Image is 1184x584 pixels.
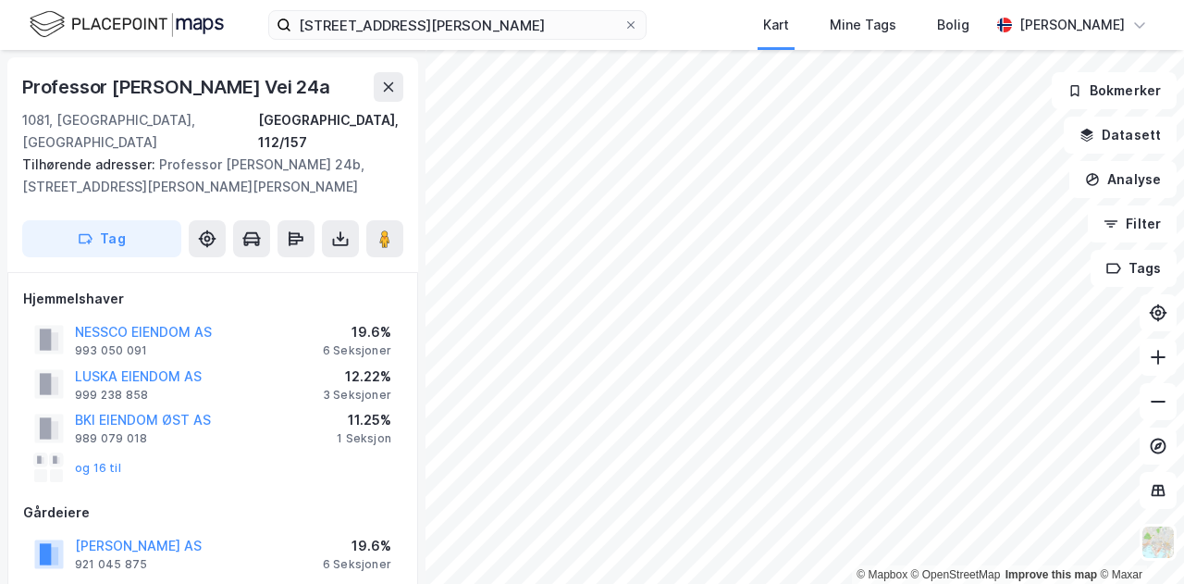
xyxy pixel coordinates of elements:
[323,366,391,388] div: 12.22%
[23,502,402,524] div: Gårdeiere
[937,14,969,36] div: Bolig
[337,431,391,446] div: 1 Seksjon
[75,431,147,446] div: 989 079 018
[830,14,896,36] div: Mine Tags
[323,321,391,343] div: 19.6%
[911,568,1001,581] a: OpenStreetMap
[1005,568,1097,581] a: Improve this map
[30,8,224,41] img: logo.f888ab2527a4732fd821a326f86c7f29.svg
[1088,205,1177,242] button: Filter
[1069,161,1177,198] button: Analyse
[22,72,334,102] div: Professor [PERSON_NAME] Vei 24a
[1064,117,1177,154] button: Datasett
[763,14,789,36] div: Kart
[857,568,907,581] a: Mapbox
[75,343,147,358] div: 993 050 091
[22,109,258,154] div: 1081, [GEOGRAPHIC_DATA], [GEOGRAPHIC_DATA]
[22,220,181,257] button: Tag
[22,154,388,198] div: Professor [PERSON_NAME] 24b, [STREET_ADDRESS][PERSON_NAME][PERSON_NAME]
[1052,72,1177,109] button: Bokmerker
[323,535,391,557] div: 19.6%
[75,388,148,403] div: 999 238 858
[75,557,147,572] div: 921 045 875
[1019,14,1125,36] div: [PERSON_NAME]
[1091,250,1177,287] button: Tags
[323,343,391,358] div: 6 Seksjoner
[337,409,391,431] div: 11.25%
[291,11,623,39] input: Søk på adresse, matrikkel, gårdeiere, leietakere eller personer
[323,557,391,572] div: 6 Seksjoner
[22,156,159,172] span: Tilhørende adresser:
[258,109,403,154] div: [GEOGRAPHIC_DATA], 112/157
[1091,495,1184,584] iframe: Chat Widget
[23,288,402,310] div: Hjemmelshaver
[323,388,391,403] div: 3 Seksjoner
